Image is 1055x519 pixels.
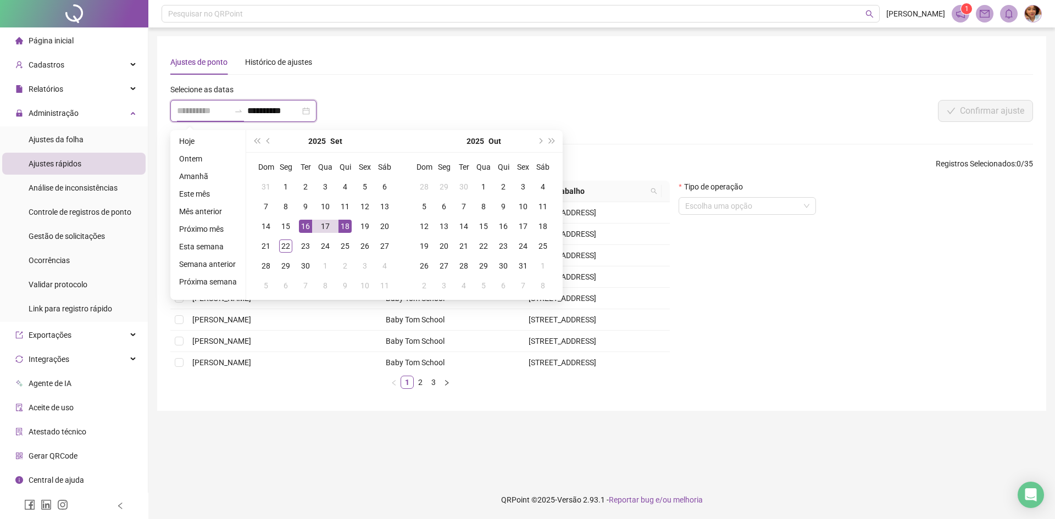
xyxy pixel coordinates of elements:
div: 4 [378,259,391,272]
td: 2025-10-21 [454,236,474,256]
div: 7 [299,279,312,292]
div: 22 [477,239,490,253]
div: 20 [378,220,391,233]
button: prev-year [263,130,275,152]
div: 25 [338,239,352,253]
div: 21 [457,239,470,253]
td: 2025-11-07 [513,276,533,295]
span: Atestado técnico [29,427,86,436]
li: Semana anterior [175,258,241,271]
td: 2025-09-30 [296,256,315,276]
button: year panel [467,130,484,152]
td: 2025-09-28 [256,256,276,276]
td: 2025-10-25 [533,236,553,256]
button: right [440,376,453,389]
td: 2025-10-27 [434,256,454,276]
td: 2025-09-09 [296,197,315,216]
th: Seg [434,157,454,177]
span: [PERSON_NAME] [192,358,251,367]
span: Validar protocolo [29,280,87,289]
li: Ontem [175,152,241,165]
div: 10 [517,200,530,213]
td: 2025-10-11 [533,197,553,216]
li: 3 [427,376,440,389]
td: 2025-10-02 [335,256,355,276]
div: 8 [279,200,292,213]
th: Sex [513,157,533,177]
td: 2025-10-02 [493,177,513,197]
a: 1 [401,376,413,388]
div: 6 [378,180,391,193]
div: 18 [536,220,549,233]
div: 13 [378,200,391,213]
td: 2025-10-22 [474,236,493,256]
span: [STREET_ADDRESS] [529,337,596,345]
a: 2 [414,376,426,388]
td: 2025-10-26 [414,256,434,276]
li: 2 [414,376,427,389]
span: Cadastros [29,60,64,69]
div: 15 [477,220,490,233]
div: 1 [319,259,332,272]
td: 2025-09-24 [315,236,335,256]
td: 2025-11-04 [454,276,474,295]
td: 2025-09-19 [355,216,375,236]
span: Agente de IA [29,379,71,388]
button: super-prev-year [251,130,263,152]
span: [STREET_ADDRESS] [529,294,596,303]
div: 30 [457,180,470,193]
div: 6 [279,279,292,292]
div: 12 [358,200,371,213]
div: 11 [378,279,391,292]
span: file [15,85,23,93]
td: 2025-10-15 [474,216,493,236]
td: 2025-09-25 [335,236,355,256]
th: Sáb [375,157,395,177]
span: Central de ajuda [29,476,84,484]
span: Administração [29,109,79,118]
div: 28 [457,259,470,272]
span: [STREET_ADDRESS] [529,315,596,324]
td: 2025-09-05 [355,177,375,197]
td: 2025-09-06 [375,177,395,197]
td: 2025-10-23 [493,236,513,256]
div: 9 [497,200,510,213]
span: [PERSON_NAME] [192,337,251,345]
span: Análise de inconsistências [29,183,118,192]
td: 2025-10-07 [454,197,474,216]
div: 14 [259,220,273,233]
td: 2025-10-06 [276,276,296,295]
div: 7 [457,200,470,213]
button: next-year [534,130,546,152]
div: 17 [319,220,332,233]
td: 2025-09-10 [315,197,335,216]
th: Ter [296,157,315,177]
li: Próxima página [440,376,453,389]
button: Confirmar ajuste [938,100,1033,122]
div: 19 [358,220,371,233]
th: Qua [474,157,493,177]
td: 2025-10-20 [434,236,454,256]
span: home [15,37,23,44]
td: 2025-09-13 [375,197,395,216]
div: 24 [319,239,332,253]
td: 2025-10-19 [414,236,434,256]
span: Link para registro rápido [29,304,112,313]
td: 2025-10-09 [493,197,513,216]
div: 3 [437,279,451,292]
td: 2025-08-31 [256,177,276,197]
span: Baby Tom School [386,358,445,367]
footer: QRPoint © 2025 - 2.93.1 - [148,481,1055,519]
span: [STREET_ADDRESS] [529,358,596,367]
div: 29 [477,259,490,272]
span: user-add [15,61,23,69]
td: 2025-10-14 [454,216,474,236]
td: 2025-09-02 [296,177,315,197]
td: 2025-09-28 [414,177,434,197]
div: 2 [418,279,431,292]
td: 2025-11-02 [414,276,434,295]
span: instagram [57,499,68,510]
div: 16 [299,220,312,233]
li: Mês anterior [175,205,241,218]
td: 2025-10-17 [513,216,533,236]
